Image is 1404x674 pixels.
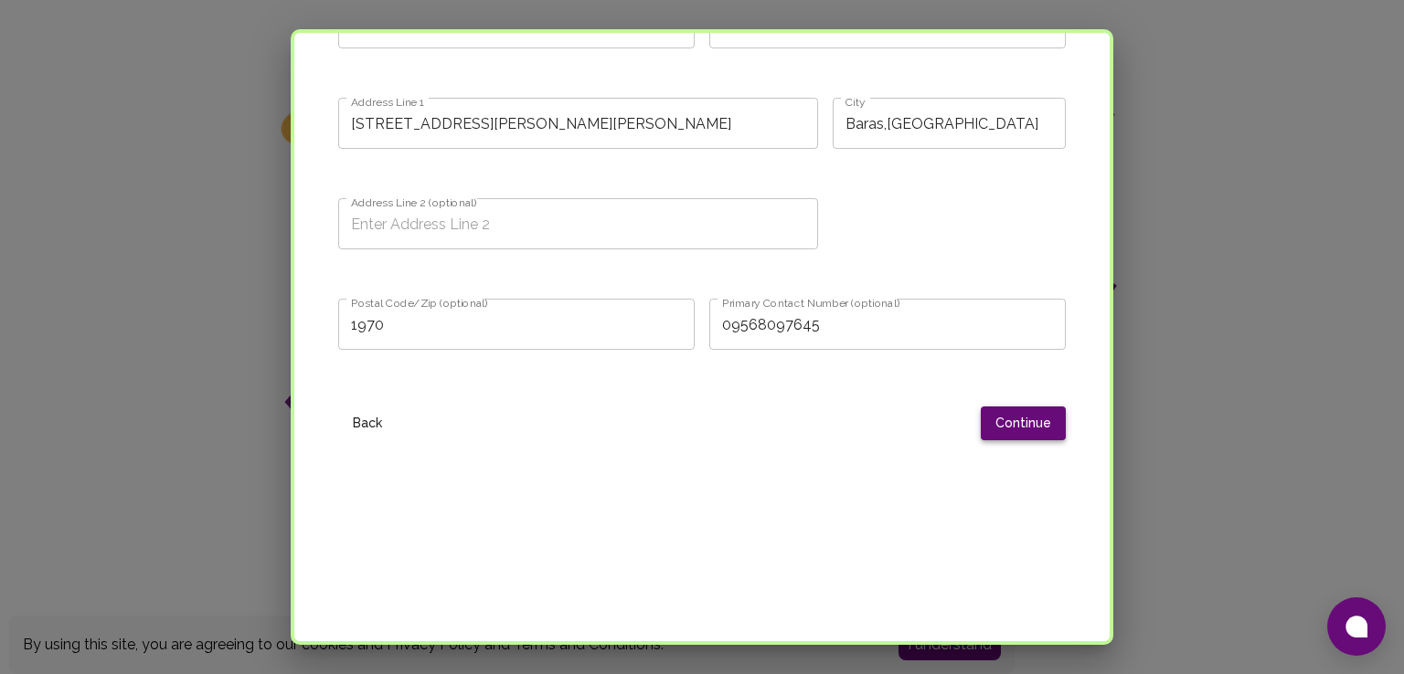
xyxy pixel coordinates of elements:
input: Enter Contact Number [709,299,1066,350]
label: City [846,94,866,110]
label: Address Line 2 (optional) [351,195,477,210]
input: Enter Address Line 2 [338,198,818,249]
button: Continue [981,406,1066,440]
input: Enter City [833,98,1066,149]
input: Enter Postal Code/Zip [338,299,695,350]
label: Postal Code/Zip (optional) [351,295,488,311]
button: Back [338,406,397,440]
button: Open chat window [1327,597,1386,656]
label: Address Line 1 [351,94,424,110]
input: Enter Address Line 1 [338,98,818,149]
label: Primary Contact Number (optional) [722,295,899,311]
